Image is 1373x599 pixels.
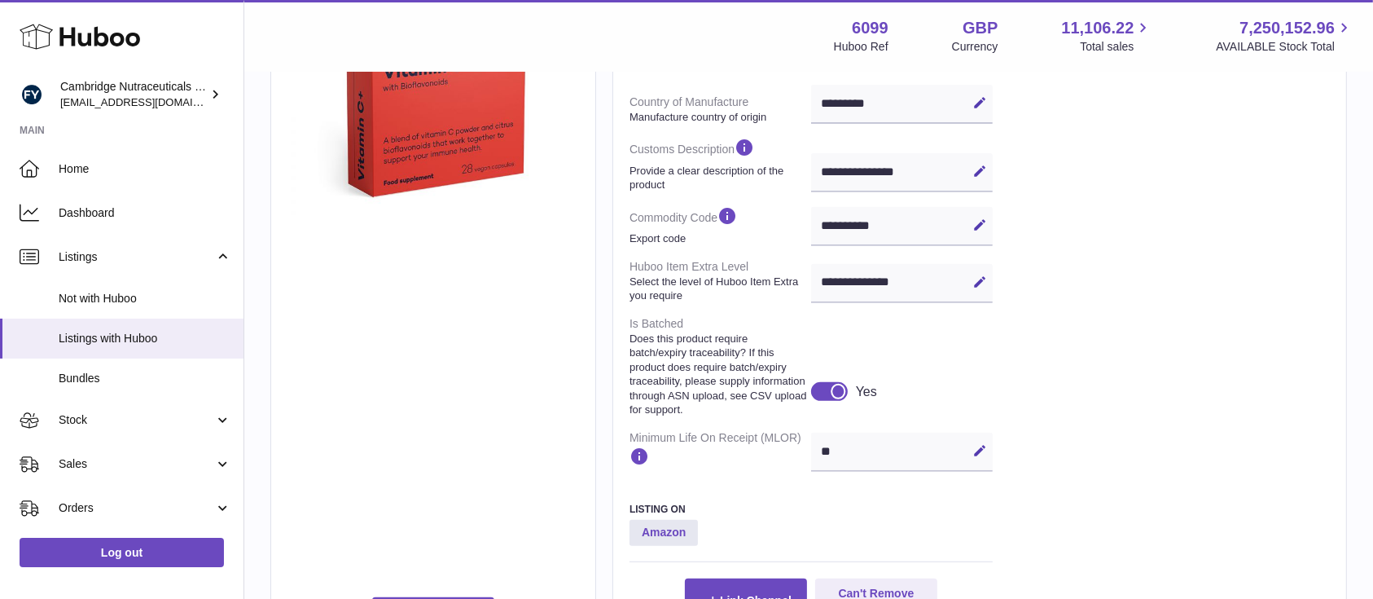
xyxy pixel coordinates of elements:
[59,371,231,386] span: Bundles
[629,88,811,130] dt: Country of Manufacture
[60,79,207,110] div: Cambridge Nutraceuticals Ltd
[963,17,998,39] strong: GBP
[59,291,231,306] span: Not with Huboo
[59,500,214,516] span: Orders
[20,538,224,567] a: Log out
[1061,17,1134,39] span: 11,106.22
[952,39,998,55] div: Currency
[629,310,811,424] dt: Is Batched
[629,231,807,246] strong: Export code
[1216,39,1353,55] span: AVAILABLE Stock Total
[629,332,807,417] strong: Does this product require batch/expiry traceability? If this product does require batch/expiry tr...
[629,199,811,253] dt: Commodity Code
[20,82,44,107] img: internalAdmin-6099@internal.huboo.com
[59,161,231,177] span: Home
[59,249,214,265] span: Listings
[60,95,239,108] span: [EMAIL_ADDRESS][DOMAIN_NAME]
[1080,39,1152,55] span: Total sales
[834,39,888,55] div: Huboo Ref
[629,520,698,546] strong: Amazon
[59,331,231,346] span: Listings with Huboo
[629,275,807,303] strong: Select the level of Huboo Item Extra you require
[852,17,888,39] strong: 6099
[59,412,214,428] span: Stock
[1239,17,1335,39] span: 7,250,152.96
[629,164,807,192] strong: Provide a clear description of the product
[629,253,811,310] dt: Huboo Item Extra Level
[629,503,993,516] h3: Listing On
[1061,17,1152,55] a: 11,106.22 Total sales
[629,110,807,125] strong: Manufacture country of origin
[59,456,214,472] span: Sales
[629,424,811,478] dt: Minimum Life On Receipt (MLOR)
[856,383,877,401] div: Yes
[59,205,231,221] span: Dashboard
[629,130,811,198] dt: Customs Description
[1216,17,1353,55] a: 7,250,152.96 AVAILABLE Stock Total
